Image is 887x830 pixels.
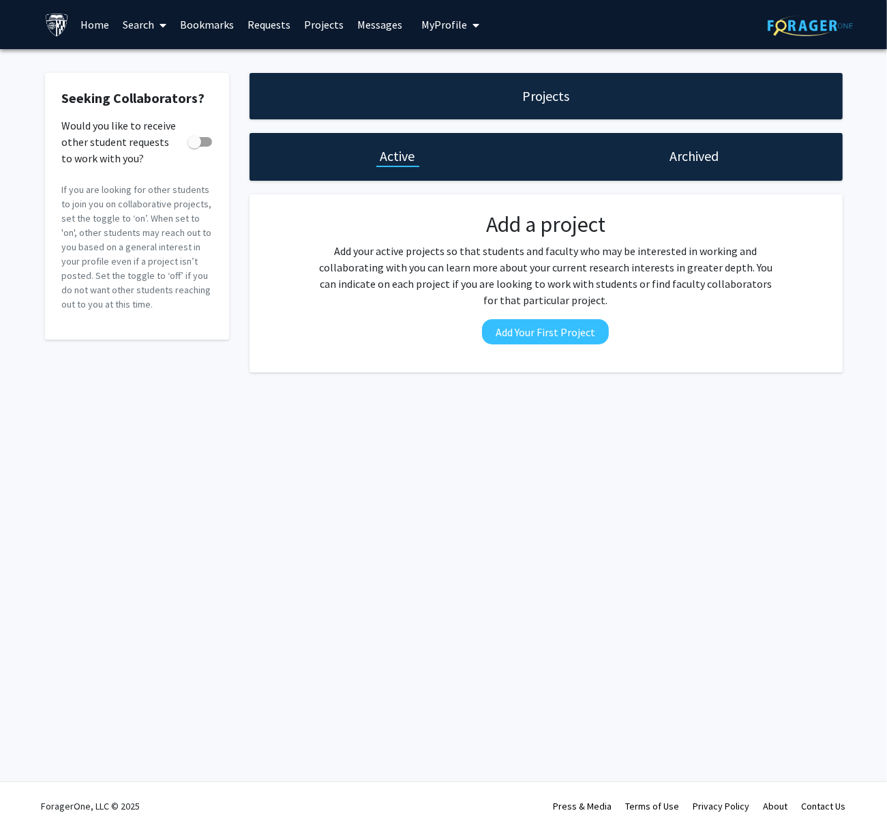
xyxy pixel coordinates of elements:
[314,243,777,308] p: Add your active projects so that students and faculty who may be interested in working and collab...
[802,800,846,812] a: Contact Us
[482,319,609,344] button: Add Your First Project
[62,117,182,166] span: Would you like to receive other student requests to work with you?
[62,90,212,106] h2: Seeking Collaborators?
[421,18,467,31] span: My Profile
[45,13,69,37] img: Johns Hopkins University Logo
[764,800,788,812] a: About
[768,15,853,36] img: ForagerOne Logo
[42,782,140,830] div: ForagerOne, LLC © 2025
[62,183,212,312] p: If you are looking for other students to join you on collaborative projects, set the toggle to ‘o...
[10,769,58,820] iframe: Chat
[350,1,409,48] a: Messages
[74,1,116,48] a: Home
[554,800,612,812] a: Press & Media
[241,1,297,48] a: Requests
[522,87,569,106] h1: Projects
[380,147,415,166] h1: Active
[626,800,680,812] a: Terms of Use
[670,147,719,166] h1: Archived
[314,211,777,237] h2: Add a project
[116,1,173,48] a: Search
[693,800,750,812] a: Privacy Policy
[297,1,350,48] a: Projects
[173,1,241,48] a: Bookmarks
